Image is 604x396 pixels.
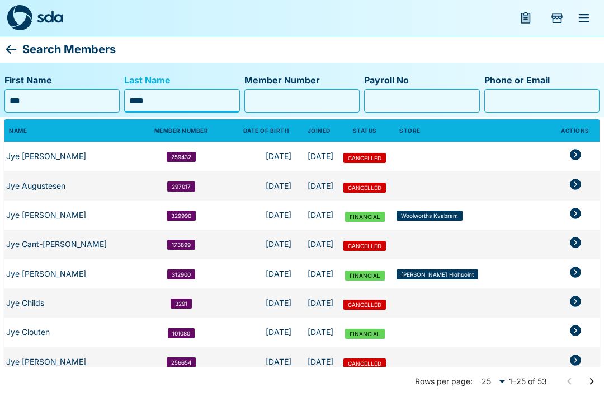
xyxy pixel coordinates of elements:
th: Store [395,119,551,142]
th: Jye Childs [4,288,140,318]
span: 329990 [171,212,191,219]
th: Jye [PERSON_NAME] [4,201,140,230]
td: [DATE] [222,171,293,200]
td: [DATE] [293,318,334,347]
th: Jye [PERSON_NAME] [4,347,140,376]
th: Jye Clouten [4,318,140,347]
th: Jye [PERSON_NAME] [4,259,140,288]
button: Go to next page [581,370,603,393]
span: 256654 [171,359,191,366]
th: Actions [551,119,600,142]
span: FINANCIAL [350,214,380,220]
label: Member Number [244,74,360,87]
div: 25 [477,374,504,389]
span: [PERSON_NAME] Highpoint [401,272,474,277]
p: Rows per page: [415,376,473,387]
td: [DATE] [293,288,334,318]
td: [DATE] [293,259,334,288]
span: CANCELLED [348,302,381,308]
td: [DATE] [222,142,293,171]
label: First Name [4,74,120,87]
th: Jye Augustesen [4,171,140,200]
th: Date of Birth [222,119,293,142]
th: Status [335,119,395,142]
span: CANCELLED [348,155,381,161]
span: 173899 [172,241,191,248]
td: [DATE] [293,347,334,376]
button: menu [570,4,597,31]
span: 312900 [172,271,191,278]
button: Add Store Visit [544,4,570,31]
span: CANCELLED [348,185,381,190]
p: Search Members [22,40,116,58]
button: menu [512,4,539,31]
p: 1–25 of 53 [509,376,547,387]
label: Last Name [124,74,239,87]
th: Member Number [140,119,223,142]
th: Name [4,119,140,142]
span: CANCELLED [348,361,381,366]
td: [DATE] [222,201,293,230]
img: sda-logotype.svg [37,10,63,23]
img: sda-logo-dark.svg [7,5,32,31]
td: [DATE] [222,288,293,318]
label: Payroll No [364,74,479,87]
span: Woolworths Kyabram [401,213,458,218]
td: [DATE] [293,142,334,171]
td: [DATE] [293,201,334,230]
td: [DATE] [222,230,293,259]
span: 101080 [172,330,190,337]
th: Jye [PERSON_NAME] [4,142,140,171]
td: [DATE] [222,259,293,288]
span: FINANCIAL [350,273,380,278]
td: [DATE] [293,171,334,200]
td: [DATE] [222,347,293,376]
span: FINANCIAL [350,331,380,337]
th: Joined [293,119,334,142]
span: 297017 [172,183,191,190]
td: [DATE] [222,318,293,347]
span: 259432 [171,153,191,160]
th: Jye Cant-[PERSON_NAME] [4,230,140,259]
td: [DATE] [293,230,334,259]
span: 3291 [175,300,187,307]
label: Phone or Email [484,74,600,87]
span: CANCELLED [348,243,381,249]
